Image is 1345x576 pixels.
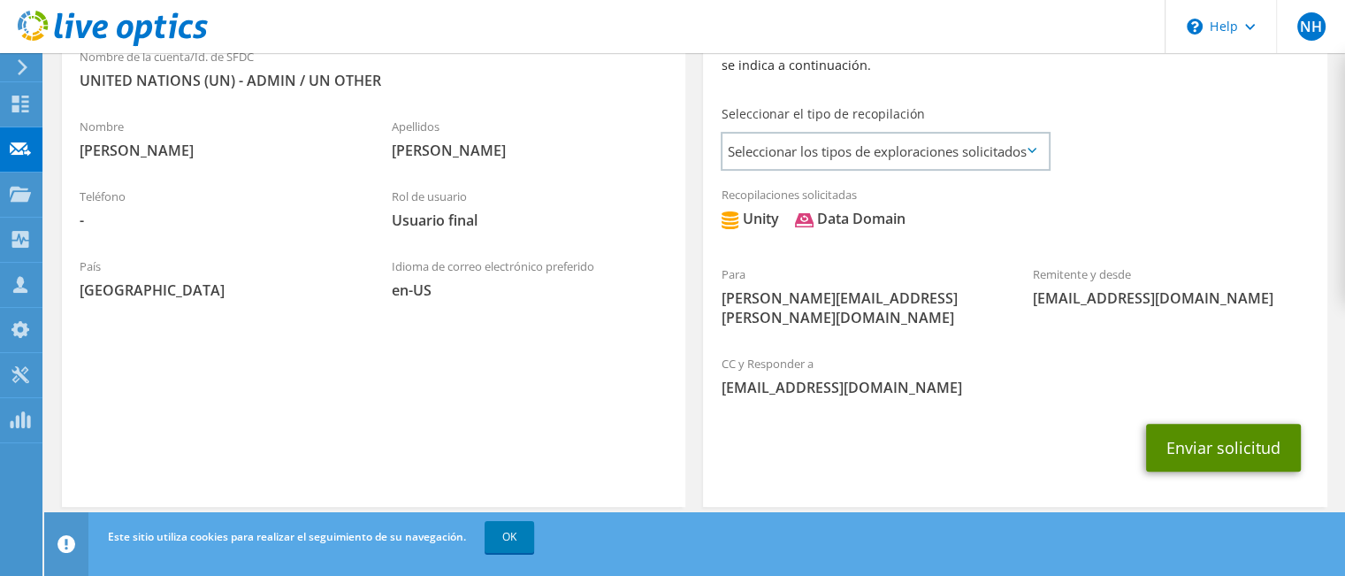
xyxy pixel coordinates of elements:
span: en-US [392,280,669,300]
div: Nombre de la cuenta/Id. de SFDC [62,38,685,99]
div: CC y Responder a [703,345,1326,406]
label: Seleccionar el tipo de recopilación [721,105,924,123]
span: Este sitio utiliza cookies para realizar el seguimiento de su navegación. [108,529,466,544]
span: [PERSON_NAME] [392,141,669,160]
div: Idioma de correo electrónico preferido [374,248,686,309]
div: Remitente y desde [1015,256,1327,317]
button: Enviar solicitud [1146,424,1301,472]
span: UNITED NATIONS (UN) - ADMIN / UN OTHER [80,71,668,90]
span: [GEOGRAPHIC_DATA] [80,280,356,300]
div: Apellidos [374,108,686,169]
span: NH [1297,12,1326,41]
div: Nombre [62,108,374,169]
div: Teléfono [62,178,374,239]
p: Se enviará al cliente un correo electrónico con el enlace para descargar el recopilador tal como ... [721,36,1309,75]
span: [PERSON_NAME][EMAIL_ADDRESS][PERSON_NAME][DOMAIN_NAME] [721,288,997,327]
span: [EMAIL_ADDRESS][DOMAIN_NAME] [721,378,1309,397]
div: Recopilaciones solicitadas [703,176,1326,247]
div: Rol de usuario [374,178,686,239]
span: Usuario final [392,211,669,230]
svg: \n [1187,19,1203,35]
span: [PERSON_NAME] [80,141,356,160]
span: [EMAIL_ADDRESS][DOMAIN_NAME] [1033,288,1310,308]
div: País [62,248,374,309]
div: Para [703,256,1015,336]
a: OK [485,521,534,553]
span: Seleccionar los tipos de exploraciones solicitados [722,134,1048,169]
div: Unity [721,209,778,229]
span: - [80,211,356,230]
div: Data Domain [795,209,905,229]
